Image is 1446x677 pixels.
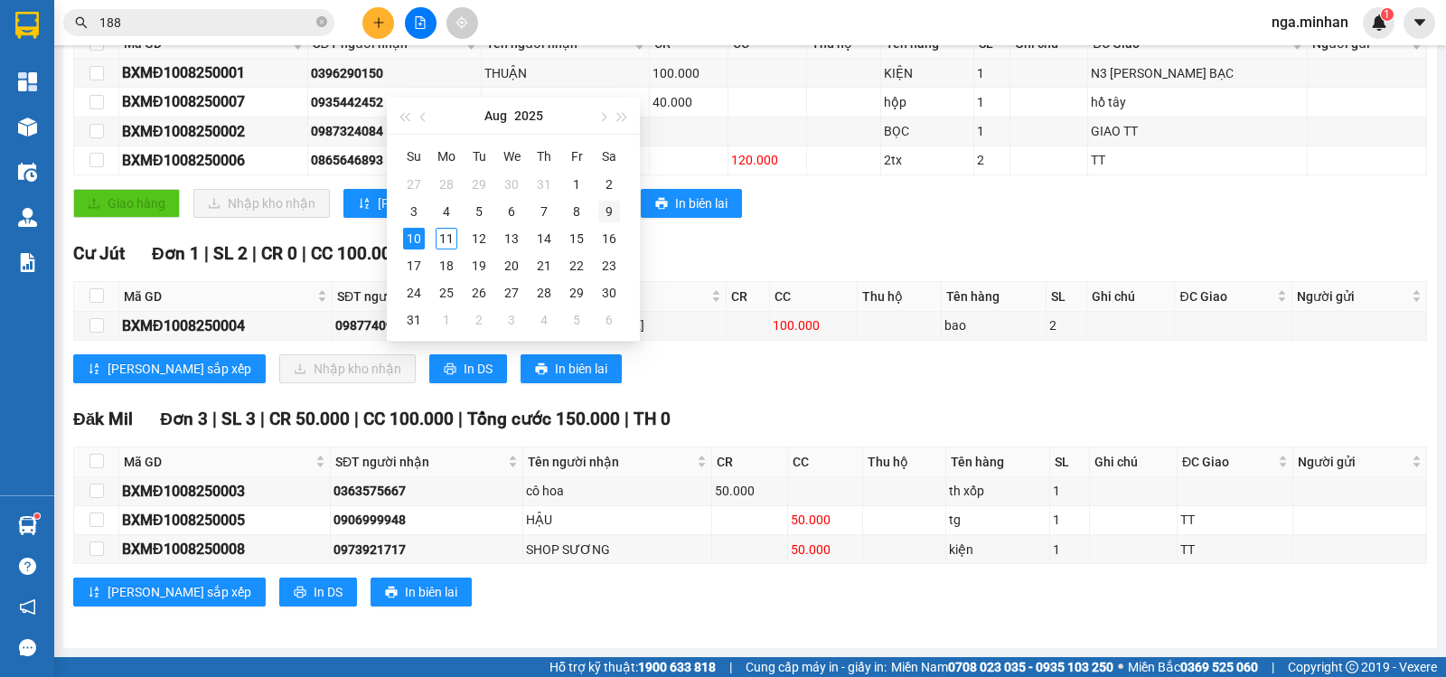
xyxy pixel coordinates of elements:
[260,409,265,429] span: |
[533,309,555,331] div: 4
[18,72,37,91] img: dashboard-icon
[362,7,394,39] button: plus
[1180,660,1258,674] strong: 0369 525 060
[1049,315,1084,335] div: 2
[455,16,468,29] span: aim
[526,510,708,530] div: HẬU
[746,657,887,677] span: Cung cấp máy in - giấy in:
[593,306,625,334] td: 2025-09-06
[521,354,622,383] button: printerIn biên lai
[463,279,495,306] td: 2025-08-26
[533,282,555,304] div: 28
[403,228,425,249] div: 10
[19,639,36,656] span: message
[119,535,331,564] td: BXMĐ1008250008
[430,142,463,171] th: Mo
[1128,657,1258,677] span: Miền Bắc
[1257,11,1363,33] span: nga.minhan
[204,243,209,264] span: |
[261,243,297,264] span: CR 0
[528,171,560,198] td: 2025-07-31
[108,582,251,602] span: [PERSON_NAME] sắp xếp
[311,150,477,170] div: 0865646893
[430,306,463,334] td: 2025-09-01
[331,506,524,535] td: 0906999948
[252,243,257,264] span: |
[1272,657,1274,677] span: |
[414,16,427,29] span: file-add
[560,252,593,279] td: 2025-08-22
[468,309,490,331] div: 2
[773,315,855,335] div: 100.000
[501,174,522,195] div: 30
[1053,540,1086,559] div: 1
[458,409,463,429] span: |
[528,198,560,225] td: 2025-08-07
[436,282,457,304] div: 25
[75,16,88,29] span: search
[528,225,560,252] td: 2025-08-14
[712,447,788,477] th: CR
[1182,452,1274,472] span: ĐC Giao
[593,198,625,225] td: 2025-08-09
[944,315,1043,335] div: bao
[560,279,593,306] td: 2025-08-29
[560,306,593,334] td: 2025-09-05
[398,142,430,171] th: Su
[1091,150,1303,170] div: TT
[949,481,1047,501] div: th xốp
[533,255,555,277] div: 21
[1412,14,1428,31] span: caret-down
[884,63,971,83] div: KIỆN
[430,252,463,279] td: 2025-08-18
[269,409,350,429] span: CR 50.000
[528,142,560,171] th: Th
[634,409,671,429] span: TH 0
[1404,7,1435,39] button: caret-down
[73,243,125,264] span: Cư Jút
[436,255,457,277] div: 18
[464,359,493,379] span: In DS
[122,538,327,560] div: BXMĐ1008250008
[436,309,457,331] div: 1
[641,189,742,218] button: printerIn biên lai
[891,657,1113,677] span: Miền Nam
[403,309,425,331] div: 31
[788,447,864,477] th: CC
[1087,282,1176,312] th: Ghi chú
[73,189,180,218] button: uploadGiao hàng
[463,252,495,279] td: 2025-08-19
[949,540,1047,559] div: kiện
[555,359,607,379] span: In biên lai
[436,228,457,249] div: 11
[15,12,39,39] img: logo-vxr
[463,142,495,171] th: Tu
[122,90,305,113] div: BXMĐ1008250007
[598,201,620,222] div: 9
[653,63,725,83] div: 100.000
[403,201,425,222] div: 3
[655,197,668,212] span: printer
[378,193,521,213] span: [PERSON_NAME] sắp xếp
[495,279,528,306] td: 2025-08-27
[331,477,524,506] td: 0363575667
[122,509,327,531] div: BXMĐ1008250005
[363,409,454,429] span: CC 100.000
[160,409,208,429] span: Đơn 3
[593,252,625,279] td: 2025-08-23
[279,578,357,606] button: printerIn DS
[560,171,593,198] td: 2025-08-01
[1047,282,1087,312] th: SL
[403,255,425,277] div: 17
[566,228,587,249] div: 15
[731,150,803,170] div: 120.000
[314,582,343,602] span: In DS
[333,312,527,341] td: 0987740905
[436,201,457,222] div: 4
[398,225,430,252] td: 2025-08-10
[638,660,716,674] strong: 1900 633 818
[311,63,477,83] div: 0396290150
[501,255,522,277] div: 20
[1091,121,1303,141] div: GIAO TT
[566,282,587,304] div: 29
